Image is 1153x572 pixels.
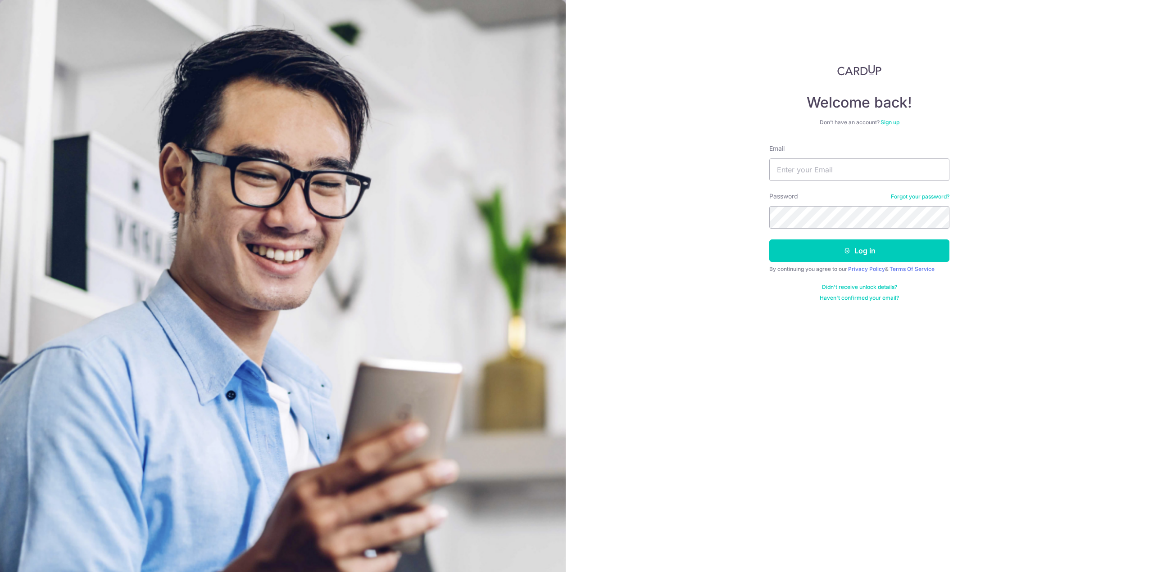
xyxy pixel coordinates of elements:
input: Enter your Email [769,158,949,181]
h4: Welcome back! [769,94,949,112]
a: Haven't confirmed your email? [820,294,899,302]
div: By continuing you agree to our & [769,266,949,273]
a: Sign up [881,119,899,126]
a: Terms Of Service [890,266,935,272]
img: CardUp Logo [837,65,881,76]
a: Forgot your password? [891,193,949,200]
label: Password [769,192,798,201]
a: Privacy Policy [848,266,885,272]
a: Didn't receive unlock details? [822,284,897,291]
div: Don’t have an account? [769,119,949,126]
label: Email [769,144,785,153]
button: Log in [769,239,949,262]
